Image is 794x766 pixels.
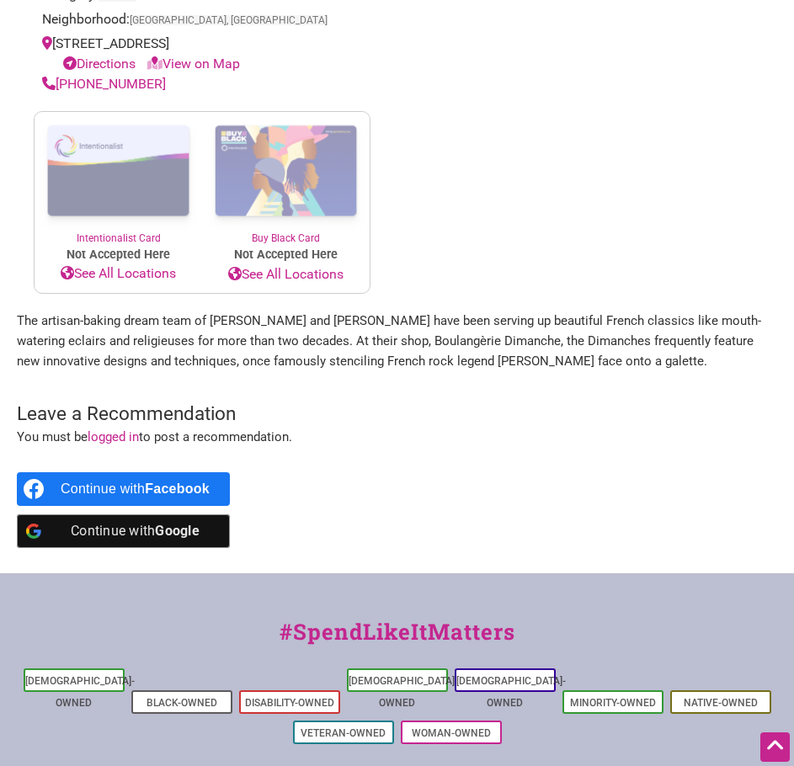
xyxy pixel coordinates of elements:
[145,481,210,496] b: Facebook
[130,15,328,25] span: [GEOGRAPHIC_DATA], [GEOGRAPHIC_DATA]
[202,112,370,247] a: Buy Black Card
[760,732,790,762] div: Scroll Back to Top
[245,697,334,709] a: Disability-Owned
[570,697,656,709] a: Minority-Owned
[88,429,139,444] a: logged in
[35,263,202,284] a: See All Locations
[61,472,210,506] div: Continue with
[61,514,210,548] div: Continue with
[35,246,202,264] span: Not Accepted Here
[301,727,386,739] a: Veteran-Owned
[17,427,777,447] p: You must be to post a recommendation.
[42,76,166,92] a: [PHONE_NUMBER]
[35,112,202,246] a: Intentionalist Card
[684,697,758,709] a: Native-Owned
[17,401,777,428] h3: Leave a Recommendation
[42,9,362,34] div: Neighborhood:
[17,472,230,506] a: Continue with <b>Facebook</b>
[42,34,362,74] div: [STREET_ADDRESS]
[25,675,135,709] a: [DEMOGRAPHIC_DATA]-Owned
[63,56,136,72] a: Directions
[17,311,777,371] p: The artisan-baking dream team of [PERSON_NAME] and [PERSON_NAME] have been serving up beautiful F...
[412,727,491,739] a: Woman-Owned
[35,112,202,231] img: Intentionalist Card
[456,675,566,709] a: [DEMOGRAPHIC_DATA]-Owned
[155,523,200,539] b: Google
[349,675,458,709] a: [DEMOGRAPHIC_DATA]-Owned
[17,514,230,548] a: Continue with <b>Google</b>
[147,56,240,72] a: View on Map
[202,246,370,264] span: Not Accepted Here
[202,264,370,285] a: See All Locations
[147,697,217,709] a: Black-Owned
[202,112,370,231] img: Buy Black Card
